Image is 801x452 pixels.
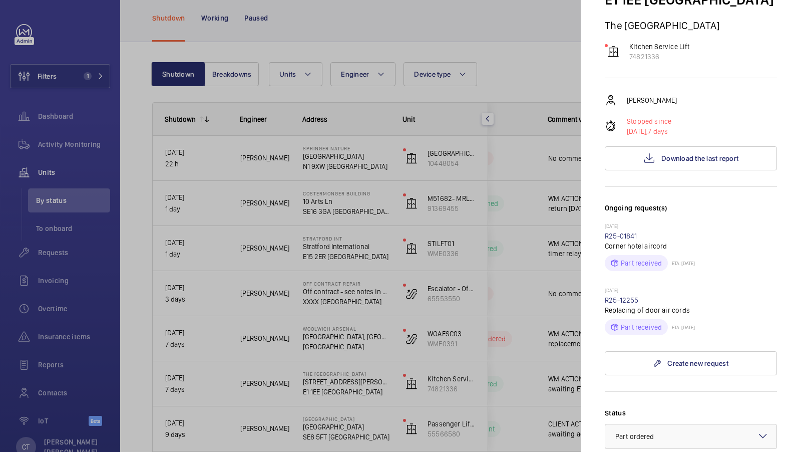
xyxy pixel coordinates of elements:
[605,351,777,375] a: Create new request
[615,432,654,440] span: Part ordered
[605,241,777,251] p: Corner hotel aircord
[605,232,637,240] a: R25-01841
[605,287,777,295] p: [DATE]
[605,146,777,170] button: Download the last report
[605,19,777,32] p: The [GEOGRAPHIC_DATA]
[605,305,777,315] p: Replacing of door air cords
[621,322,662,332] p: Part received
[605,296,639,304] a: R25-12255
[627,95,677,105] p: [PERSON_NAME]
[605,223,777,231] p: [DATE]
[627,127,648,135] span: [DATE],
[621,258,662,268] p: Part received
[627,116,671,126] p: Stopped since
[605,408,777,418] label: Status
[629,42,690,52] p: Kitchen Service Lift
[605,203,777,223] h3: Ongoing request(s)
[627,126,671,136] p: 7 days
[668,260,695,266] p: ETA: [DATE]
[607,46,619,58] img: elevator.svg
[661,154,738,162] span: Download the last report
[629,52,690,62] p: 74821336
[668,324,695,330] p: ETA: [DATE]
